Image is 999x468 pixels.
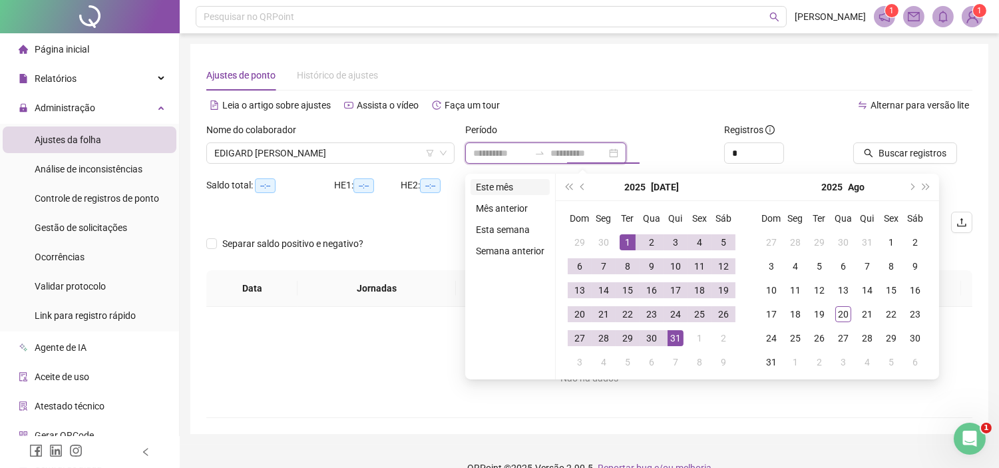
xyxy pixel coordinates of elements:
td: 2025-08-24 [759,326,783,350]
div: 2 [715,330,731,346]
span: Ocorrências [35,252,85,262]
li: Mês anterior [471,200,550,216]
div: 31 [859,234,875,250]
div: 22 [620,306,636,322]
span: Link para registro rápido [35,310,136,321]
td: 2025-08-12 [807,278,831,302]
td: 2025-08-11 [783,278,807,302]
td: 2025-08-27 [831,326,855,350]
td: 2025-08-07 [664,350,688,374]
td: 2025-08-22 [879,302,903,326]
span: Buscar registros [879,146,946,160]
button: super-next-year [919,174,934,200]
span: Página inicial [35,44,89,55]
td: 2025-07-30 [640,326,664,350]
td: 2025-07-29 [616,326,640,350]
td: 2025-08-23 [903,302,927,326]
td: 2025-07-22 [616,302,640,326]
div: 1 [692,330,707,346]
div: 30 [835,234,851,250]
td: 2025-09-06 [903,350,927,374]
li: Esta semana [471,222,550,238]
td: 2025-07-27 [568,326,592,350]
th: Sáb [711,206,735,230]
th: Ter [807,206,831,230]
div: 9 [907,258,923,274]
td: 2025-07-31 [855,230,879,254]
td: 2025-08-10 [759,278,783,302]
div: 17 [668,282,684,298]
div: 6 [572,258,588,274]
div: 8 [883,258,899,274]
div: 29 [811,234,827,250]
td: 2025-08-21 [855,302,879,326]
td: 2025-07-07 [592,254,616,278]
div: 4 [787,258,803,274]
span: 1 [981,423,992,433]
td: 2025-07-21 [592,302,616,326]
th: Qua [831,206,855,230]
td: 2025-07-29 [807,230,831,254]
div: 3 [763,258,779,274]
div: 9 [715,354,731,370]
td: 2025-07-03 [664,230,688,254]
button: month panel [651,174,679,200]
th: Qui [855,206,879,230]
td: 2025-06-29 [568,230,592,254]
td: 2025-09-01 [783,350,807,374]
span: swap-right [534,148,545,158]
div: 13 [835,282,851,298]
td: 2025-08-25 [783,326,807,350]
li: Semana anterior [471,243,550,259]
div: 21 [596,306,612,322]
span: Ajustes da folha [35,134,101,145]
td: 2025-09-02 [807,350,831,374]
div: 16 [644,282,660,298]
span: filter [426,149,434,157]
div: 24 [668,306,684,322]
td: 2025-07-18 [688,278,711,302]
td: 2025-07-01 [616,230,640,254]
div: 1 [787,354,803,370]
td: 2025-07-20 [568,302,592,326]
div: 5 [715,234,731,250]
div: 8 [692,354,707,370]
span: Controle de registros de ponto [35,193,159,204]
span: info-circle [765,125,775,134]
span: search [769,12,779,22]
div: 22 [883,306,899,322]
th: Seg [592,206,616,230]
span: down [439,149,447,157]
img: 75567 [962,7,982,27]
th: Jornadas [298,270,455,307]
td: 2025-08-06 [831,254,855,278]
td: 2025-07-16 [640,278,664,302]
td: 2025-08-17 [759,302,783,326]
div: 14 [859,282,875,298]
th: Ter [616,206,640,230]
div: 19 [715,282,731,298]
div: 9 [644,258,660,274]
td: 2025-08-29 [879,326,903,350]
div: 7 [668,354,684,370]
div: 21 [859,306,875,322]
td: 2025-08-14 [855,278,879,302]
th: Dom [759,206,783,230]
div: 15 [883,282,899,298]
div: 8 [620,258,636,274]
div: 12 [811,282,827,298]
div: 7 [596,258,612,274]
span: linkedin [49,444,63,457]
div: 10 [668,258,684,274]
div: 15 [620,282,636,298]
div: 14 [596,282,612,298]
div: 4 [859,354,875,370]
td: 2025-07-10 [664,254,688,278]
div: 6 [835,258,851,274]
td: 2025-08-20 [831,302,855,326]
div: 31 [763,354,779,370]
div: 17 [763,306,779,322]
td: 2025-07-06 [568,254,592,278]
th: Entrada 1 [456,270,554,307]
span: 1 [978,6,982,15]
